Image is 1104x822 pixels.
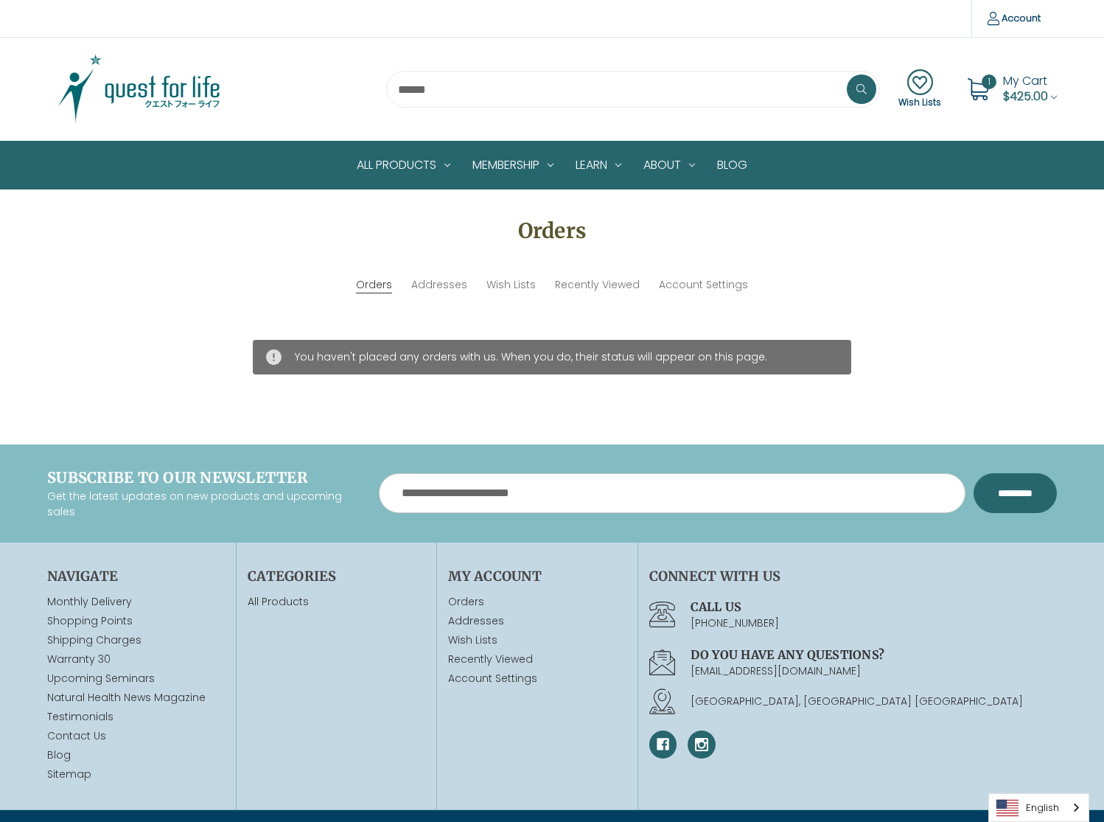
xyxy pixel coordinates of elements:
h4: Categories [248,566,425,586]
a: Blog [706,142,758,189]
a: Natural Health News Magazine [47,690,206,705]
span: 1 [982,74,996,89]
p: Get the latest updates on new products and upcoming sales [47,489,357,520]
a: About [632,142,706,189]
a: Membership [461,142,565,189]
a: Orders [448,594,626,610]
a: Shipping Charges [47,633,142,647]
a: Recently Viewed [448,652,626,667]
h4: Connect With Us [649,566,1057,586]
h4: My Account [448,566,626,586]
li: Orders [356,277,392,293]
a: Addresses [411,277,467,293]
div: Language [988,793,1089,822]
a: English [989,794,1089,821]
span: $425.00 [1003,88,1048,105]
a: All Products [346,142,461,189]
h4: Do you have any questions? [691,646,1057,663]
a: Shopping Points [47,613,133,628]
a: Cart with 1 items [1003,72,1057,105]
a: Upcoming Seminars [47,671,155,686]
h1: Orders [103,215,1001,246]
a: Wish Lists [486,277,536,293]
a: Blog [47,748,71,762]
span: My Cart [1003,72,1047,89]
a: Testimonials [47,709,113,724]
a: Monthly Delivery [47,594,132,609]
a: Warranty 30 [47,652,111,666]
a: Wish Lists [448,633,626,648]
a: [PHONE_NUMBER] [691,616,779,630]
a: Wish Lists [898,69,941,109]
a: Recently Viewed [555,277,640,293]
a: [EMAIL_ADDRESS][DOMAIN_NAME] [691,663,861,678]
h4: Subscribe to our newsletter [47,467,357,489]
a: Sitemap [47,767,91,781]
h4: Navigate [47,566,225,586]
aside: Language selected: English [988,793,1089,822]
a: Account Settings [448,671,626,686]
a: Addresses [448,613,626,629]
img: Quest Group [47,52,231,126]
a: Contact Us [47,728,106,743]
a: All Products [248,594,309,609]
a: Learn [565,142,632,189]
a: Account Settings [659,277,748,293]
h4: Call us [691,598,1057,616]
span: You haven't placed any orders with us. When you do, their status will appear on this page. [295,349,767,364]
p: [GEOGRAPHIC_DATA], [GEOGRAPHIC_DATA] [GEOGRAPHIC_DATA] [691,694,1057,709]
